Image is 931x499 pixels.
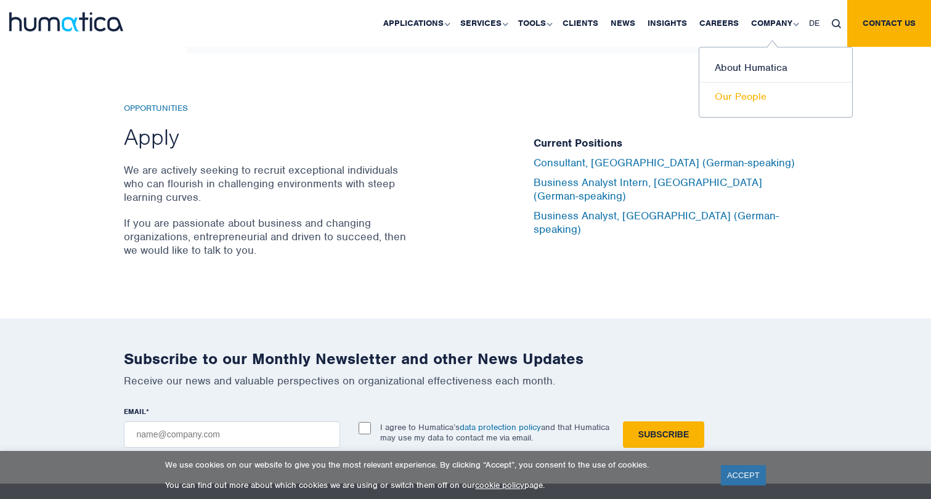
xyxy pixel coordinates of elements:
h5: Current Positions [534,137,808,150]
img: search_icon [832,19,841,28]
h6: Opportunities [124,103,410,114]
span: DE [809,18,819,28]
a: Our People [699,83,852,111]
p: We are actively seeking to recruit exceptional individuals who can flourish in challenging enviro... [124,163,410,204]
a: About Humatica [699,54,852,83]
a: ACCEPT [721,465,766,485]
p: We use cookies on our website to give you the most relevant experience. By clicking “Accept”, you... [165,460,705,470]
a: cookie policy [475,480,524,490]
input: I agree to Humatica’sdata protection policyand that Humatica may use my data to contact me via em... [359,422,371,434]
a: Business Analyst, [GEOGRAPHIC_DATA] (German-speaking) [534,209,779,236]
h2: Apply [124,123,410,151]
p: Receive our news and valuable perspectives on organizational effectiveness each month. [124,374,808,387]
input: name@company.com [124,421,340,448]
a: data protection policy [460,422,541,432]
input: Subscribe [623,421,704,448]
a: Consultant, [GEOGRAPHIC_DATA] (German-speaking) [534,156,795,169]
h2: Subscribe to our Monthly Newsletter and other News Updates [124,349,808,368]
img: logo [9,12,123,31]
p: If you are passionate about business and changing organizations, entrepreneurial and driven to su... [124,216,410,257]
p: I agree to Humatica’s and that Humatica may use my data to contact me via email. [380,422,609,443]
a: Business Analyst Intern, [GEOGRAPHIC_DATA] (German-speaking) [534,176,762,203]
span: EMAIL [124,407,146,416]
p: You can find out more about which cookies we are using or switch them off on our page. [165,480,705,490]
